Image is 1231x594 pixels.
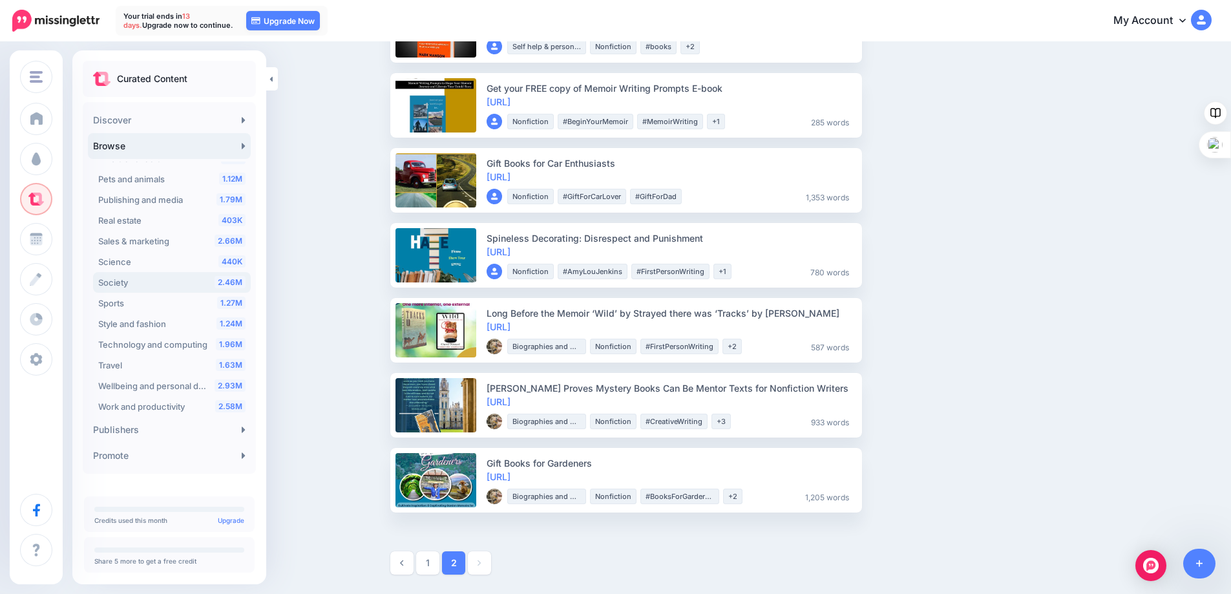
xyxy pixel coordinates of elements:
[218,255,246,268] span: 440K
[1100,5,1212,37] a: My Account
[487,96,510,107] a: [URL]
[637,114,703,129] li: #MemoirWriting
[558,114,633,129] li: #BeginYourMemoir
[487,189,502,204] img: user_default_image.png
[1135,550,1166,581] div: Open Intercom Messenger
[487,81,854,95] div: Get your FREE copy of Memoir Writing Prompts E-book
[507,264,554,279] li: Nonfiction
[98,236,169,246] span: Sales & marketing
[805,264,854,279] li: 780 words
[98,319,166,329] span: Style and fashion
[487,231,854,245] div: Spineless Decorating: Disrespect and Punishment
[215,400,246,412] span: 2.58M
[487,414,502,429] img: I5GY5W5H9AHMMXNIJ8F2HCFF3CNS3USV_thumb.jpg
[117,71,187,87] p: Curated Content
[215,276,246,288] span: 2.46M
[507,39,586,54] li: Self help & personal development
[590,39,637,54] li: Nonfiction
[98,401,185,412] span: Work and productivity
[640,414,708,429] li: #CreativeWriting
[640,39,677,54] li: #books
[487,306,854,320] div: Long Before the Memoir ‘Wild’ by Strayed there was ‘Tracks’ by [PERSON_NAME]
[801,189,854,204] li: 1,353 words
[487,381,854,395] div: [PERSON_NAME] Proves Mystery Books Can Be Mentor Texts for Nonfiction Writers
[590,339,637,354] li: Nonfiction
[631,264,710,279] li: #FirstPersonWriting
[507,414,586,429] li: Biographies and memoirs
[487,339,502,354] img: I5GY5W5H9AHMMXNIJ8F2HCFF3CNS3USV_thumb.jpg
[98,174,165,184] span: Pets and animals
[88,417,251,443] a: Publishers
[707,114,725,129] li: +1
[88,133,251,159] a: Browse
[640,339,719,354] li: #FirstPersonWriting
[30,71,43,83] img: menu.png
[487,171,510,182] a: [URL]
[711,414,731,429] li: +3
[123,12,190,30] span: 13 days.
[98,215,142,226] span: Real estate
[246,11,320,30] a: Upgrade Now
[487,489,502,504] img: I5GY5W5H9AHMMXNIJ8F2HCFF3CNS3USV_thumb.jpg
[451,558,457,567] strong: 2
[487,321,510,332] a: [URL]
[487,396,510,407] a: [URL]
[487,156,854,170] div: Gift Books for Car Enthusiasts
[216,359,246,371] span: 1.63M
[487,264,502,279] img: user_default_image.png
[98,339,207,350] span: Technology and computing
[88,443,251,469] a: Promote
[216,193,246,206] span: 1.79M
[590,489,637,504] li: Nonfiction
[216,338,246,350] span: 1.96M
[98,277,128,288] span: Society
[640,489,719,504] li: #BooksForGarderners
[487,114,502,129] img: user_default_image.png
[88,107,251,133] a: Discover
[123,12,233,30] p: Your trial ends in Upgrade now to continue.
[487,39,502,54] img: user_default_image.png
[590,414,637,429] li: Nonfiction
[487,246,510,257] a: [URL]
[487,456,854,470] div: Gift Books for Gardeners
[98,257,131,267] span: Science
[216,317,246,330] span: 1.24M
[507,114,554,129] li: Nonfiction
[806,114,854,129] li: 285 words
[806,414,854,429] li: 933 words
[98,381,246,391] span: Wellbeing and personal development
[722,339,742,354] li: +2
[800,489,854,504] li: 1,205 words
[558,189,626,204] li: #GiftForCarLover
[680,39,700,54] li: +2
[713,264,731,279] li: +1
[215,235,246,247] span: 2.66M
[93,72,110,86] img: curate.png
[219,173,246,185] span: 1.12M
[630,189,682,204] li: #GiftForDad
[507,189,554,204] li: Nonfiction
[98,360,122,370] span: Travel
[98,195,183,205] span: Publishing and media
[723,489,742,504] li: +2
[416,551,439,575] a: 1
[487,471,510,482] a: [URL]
[12,10,100,32] img: Missinglettr
[217,297,246,309] span: 1.27M
[218,214,246,226] span: 403K
[98,298,124,308] span: Sports
[558,264,627,279] li: #AmyLouJenkins
[507,489,586,504] li: Biographies and memoirs
[806,339,854,354] li: 587 words
[215,379,246,392] span: 2.93M
[507,339,586,354] li: Biographies and memoirs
